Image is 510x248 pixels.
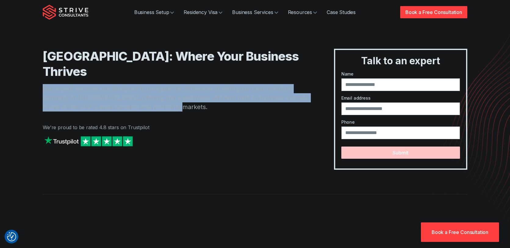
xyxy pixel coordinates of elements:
label: Name [341,71,460,77]
button: Submit [341,147,460,159]
a: Resources [283,6,322,18]
h3: Talk to an expert [338,55,464,67]
img: Strive Consultants [43,5,88,20]
h1: [GEOGRAPHIC_DATA]: Where Your Business Thrives [43,49,310,79]
p: Our expert services are designed to navigate the intricacies of setting up your mainland company ... [43,84,310,112]
a: Business Setup [129,6,179,18]
button: Consent Preferences [7,232,16,241]
img: Revisit consent button [7,232,16,241]
a: Case Studies [322,6,361,18]
a: Book a Free Consultation [400,6,467,18]
a: Business Services [227,6,283,18]
a: Residency Visa [179,6,227,18]
label: Phone [341,119,460,125]
a: Book a Free Consultation [421,222,499,242]
p: We're proud to be rated 4.8 stars on Trustpilot [43,124,310,131]
label: Email address [341,95,460,101]
img: Strive on Trustpilot [43,135,134,148]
